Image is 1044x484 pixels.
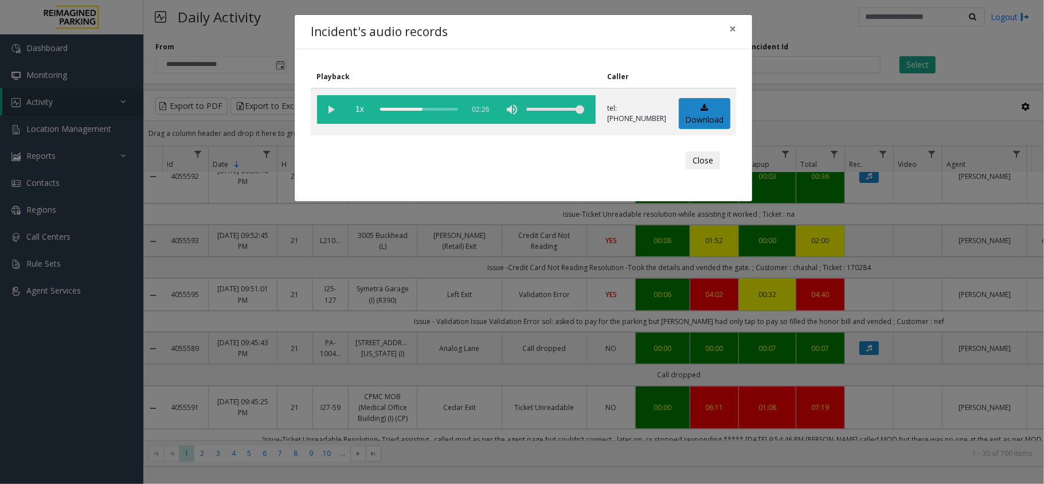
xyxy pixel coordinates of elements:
[729,21,736,37] span: ×
[679,98,730,130] a: Download
[721,15,744,43] button: Close
[346,95,374,124] span: playback speed button
[686,151,720,170] button: Close
[527,95,584,124] div: volume level
[311,23,448,41] h4: Incident's audio records
[601,65,672,88] th: Caller
[380,95,458,124] div: scrub bar
[311,65,601,88] th: Playback
[608,103,667,124] p: tel:[PHONE_NUMBER]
